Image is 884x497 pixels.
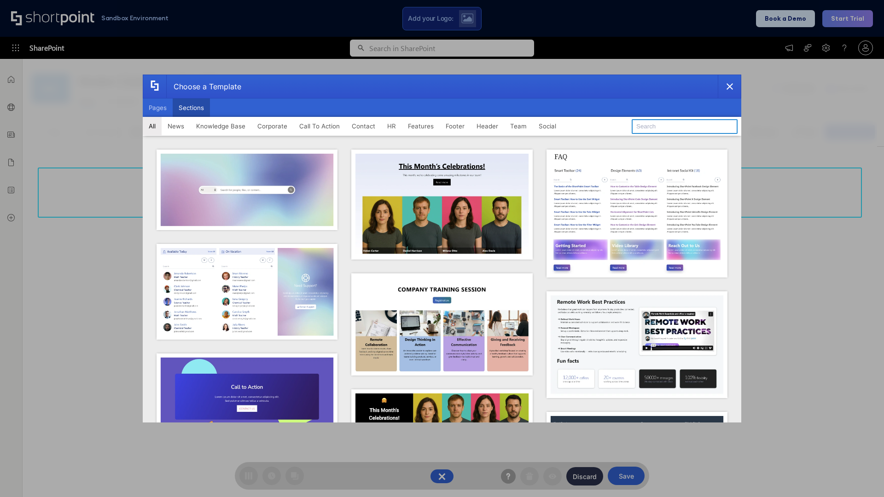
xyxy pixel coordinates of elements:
[533,117,562,135] button: Social
[471,117,504,135] button: Header
[162,117,190,135] button: News
[293,117,346,135] button: Call To Action
[346,117,381,135] button: Contact
[251,117,293,135] button: Corporate
[190,117,251,135] button: Knowledge Base
[173,98,210,117] button: Sections
[143,75,741,422] div: template selector
[143,117,162,135] button: All
[632,119,738,134] input: Search
[381,117,402,135] button: HR
[504,117,533,135] button: Team
[838,453,884,497] iframe: Chat Widget
[166,75,241,98] div: Choose a Template
[402,117,440,135] button: Features
[143,98,173,117] button: Pages
[440,117,471,135] button: Footer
